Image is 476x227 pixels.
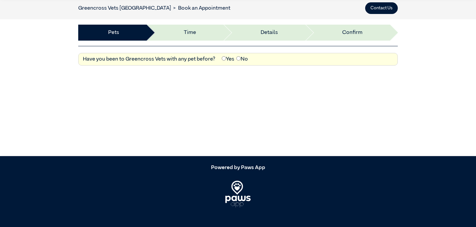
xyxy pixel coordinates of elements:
h5: Powered by Paws App [78,164,398,171]
button: Contact Us [365,2,398,14]
a: Greencross Vets [GEOGRAPHIC_DATA] [78,6,171,11]
label: Have you been to Greencross Vets with any pet before? [83,55,215,63]
img: PawsApp [225,180,251,207]
input: Yes [222,56,226,61]
a: Pets [108,29,119,37]
input: No [236,56,241,61]
label: Yes [222,55,234,63]
label: No [236,55,248,63]
nav: breadcrumb [78,4,230,12]
li: Book an Appointment [171,4,230,12]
